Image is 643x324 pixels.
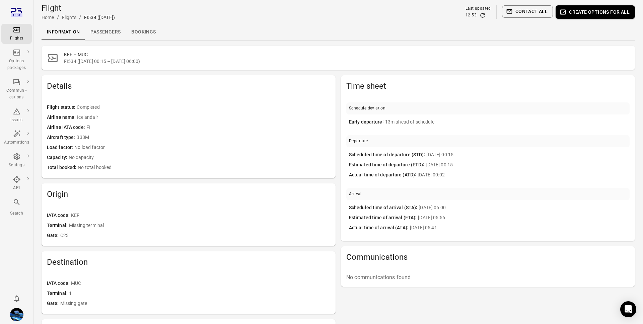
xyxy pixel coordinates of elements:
[47,257,330,267] h2: Destination
[47,222,69,229] span: Terminal
[418,214,627,222] span: [DATE] 05:56
[10,292,23,305] button: Notifications
[64,58,630,65] span: FI534 ([DATE] 00:15 – [DATE] 06:00)
[466,5,491,12] div: Last updated
[77,104,330,111] span: Completed
[47,154,69,161] span: Capacity
[47,232,60,239] span: Gate
[426,161,627,169] span: [DATE] 00:15
[7,305,26,324] button: Daníel Benediktsson
[42,24,635,40] div: Local navigation
[86,124,330,131] span: FI
[47,189,330,199] h2: Origin
[1,173,32,193] a: API
[47,81,330,91] h2: Details
[47,114,77,121] span: Airline name
[1,196,32,219] button: Search
[47,124,86,131] span: Airline IATA code
[1,128,32,148] a: Automations
[346,273,630,281] p: No communications found
[47,144,74,151] span: Load factor
[74,144,330,151] span: No load factor
[620,301,636,317] div: Open Intercom Messenger
[62,15,76,20] a: Flights
[4,35,29,42] div: Flights
[349,204,419,212] span: Scheduled time of arrival (STA)
[410,224,627,232] span: [DATE] 05:41
[4,210,29,217] div: Search
[69,290,330,297] span: 1
[1,76,32,103] a: Communi-cations
[78,164,330,171] span: No total booked
[346,81,630,91] h2: Time sheet
[1,24,32,44] a: Flights
[1,47,32,73] a: Options packages
[4,139,29,146] div: Automations
[4,117,29,124] div: Issues
[47,104,77,111] span: Flight status
[349,224,410,232] span: Actual time of arrival (ATA)
[466,12,477,19] div: 12:53
[47,280,71,287] span: IATA code
[385,118,627,126] span: 13m ahead of schedule
[84,14,115,21] div: FI534 ([DATE])
[64,51,630,58] h2: KEF – MUC
[419,204,627,212] span: [DATE] 06:00
[47,300,60,307] span: Gate
[71,212,330,219] span: KEF
[57,13,59,21] li: /
[47,164,78,171] span: Total booked
[349,105,385,112] div: Schedule deviation
[4,162,29,169] div: Settings
[4,87,29,101] div: Communi-cations
[349,138,368,145] div: Departure
[10,308,23,321] img: shutterstock-1708408498.jpg
[1,105,32,126] a: Issues
[426,151,627,159] span: [DATE] 00:15
[4,185,29,191] div: API
[85,24,126,40] a: Passengers
[126,24,161,40] a: Bookings
[349,118,385,126] span: Early departure
[42,15,54,20] a: Home
[349,191,362,197] div: Arrival
[69,222,330,229] span: Missing terminal
[349,214,418,222] span: Estimated time of arrival (ETA)
[479,12,486,19] button: Refresh data
[47,134,76,141] span: Aircraft type
[349,151,426,159] span: Scheduled time of departure (STD)
[69,154,330,161] span: No capacity
[42,13,115,21] nav: Breadcrumbs
[71,280,330,287] span: MUC
[60,300,330,307] span: Missing gate
[79,13,81,21] li: /
[42,24,85,40] a: Information
[47,290,69,297] span: Terminal
[60,232,330,239] span: C23
[77,114,330,121] span: Icelandair
[418,171,627,179] span: [DATE] 00:02
[4,58,29,71] div: Options packages
[502,5,553,18] button: Contact all
[42,3,115,13] h1: Flight
[349,161,426,169] span: Estimated time of departure (ETD)
[346,252,630,262] h2: Communications
[349,171,418,179] span: Actual time of departure (ATD)
[556,5,635,19] button: Create options for all
[47,212,71,219] span: IATA code
[76,134,330,141] span: B38M
[1,151,32,171] a: Settings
